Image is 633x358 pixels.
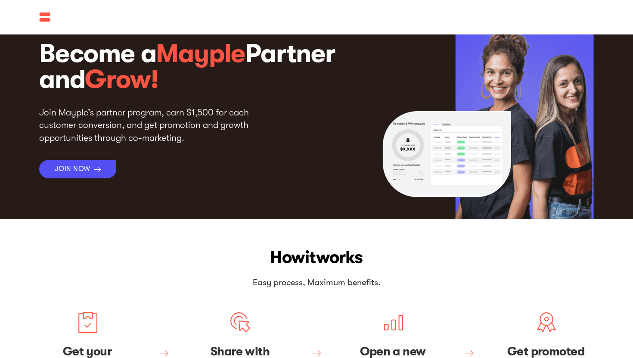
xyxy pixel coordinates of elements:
p: Easy process, Maximum benefits. [155,276,478,289]
img: Create your marketing brief. [77,311,98,333]
img: mayple logo [39,9,112,25]
span: Mayple [156,39,245,68]
h1: Become a Partner and [39,41,360,93]
div: JOIN NOW [55,165,90,173]
span: Grow! [85,65,158,94]
img: Find a match [230,311,251,333]
img: Grow your business [382,311,404,333]
p: Join Mayple’s partner program, earn $1,500 for each customer conversion, and get promotion and gr... [39,106,263,144]
span: it [305,247,316,267]
img: Grow your business [535,311,557,333]
a: JOIN NOW [39,160,116,178]
h2: How works [22,245,611,269]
